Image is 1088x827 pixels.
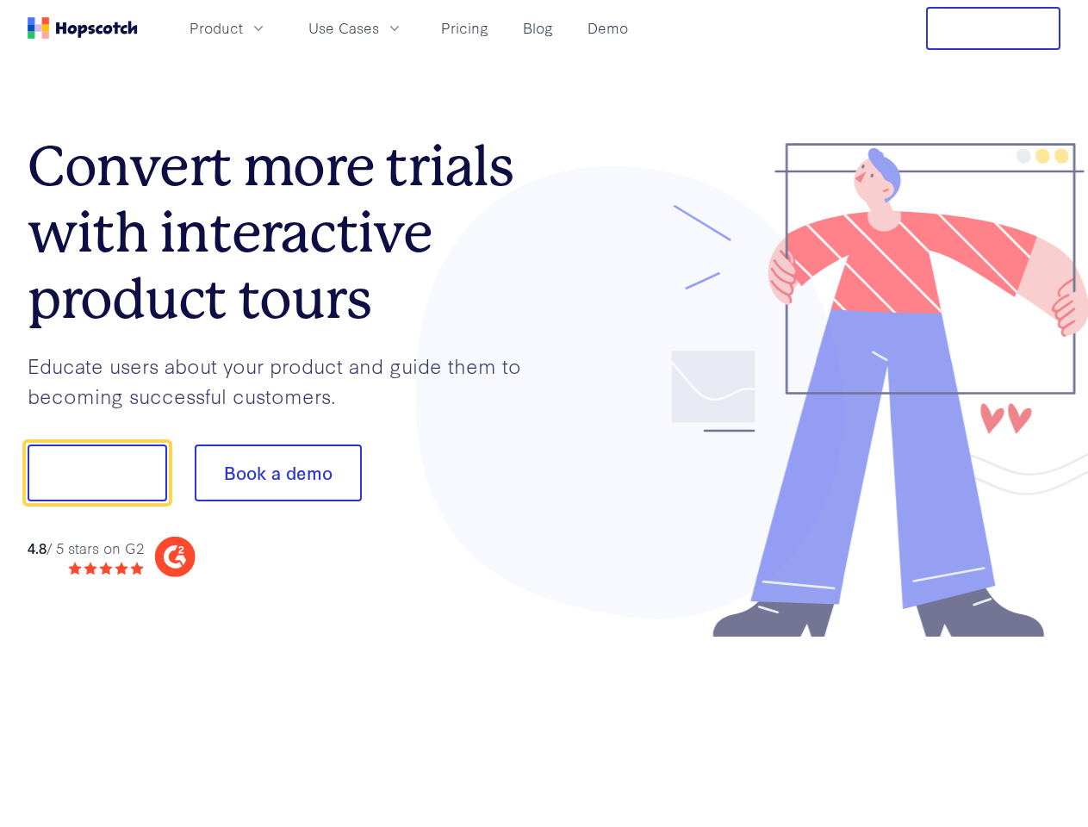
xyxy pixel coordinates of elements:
[926,7,1060,50] button: Free Trial
[190,17,243,39] span: Product
[28,538,47,557] strong: 4.8
[434,14,495,42] a: Pricing
[195,445,362,501] button: Book a demo
[28,538,144,559] div: / 5 stars on G2
[179,14,277,42] button: Product
[581,14,635,42] a: Demo
[298,14,413,42] button: Use Cases
[308,17,379,39] span: Use Cases
[28,17,138,39] a: Home
[28,351,544,410] p: Educate users about your product and guide them to becoming successful customers.
[516,14,560,42] a: Blog
[28,445,167,501] button: Show me!
[28,134,544,332] h1: Convert more trials with interactive product tours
